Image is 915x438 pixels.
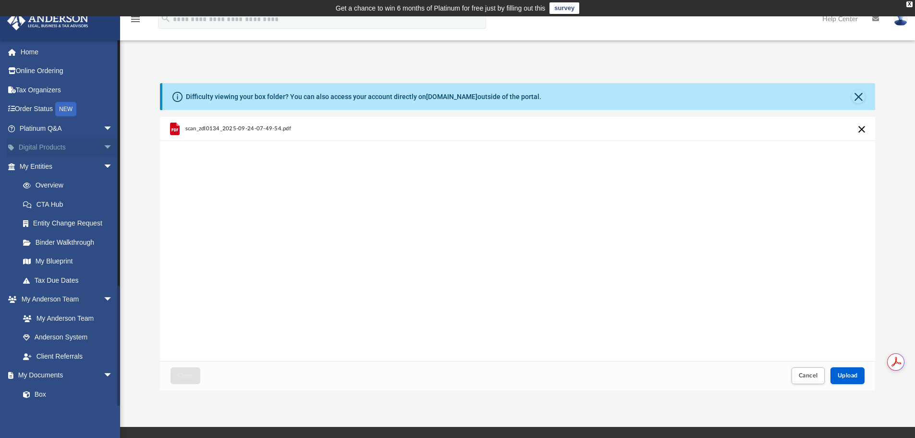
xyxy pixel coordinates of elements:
[13,233,127,252] a: Binder Walkthrough
[7,80,127,100] a: Tax Organizers
[838,373,858,378] span: Upload
[13,347,122,366] a: Client Referrals
[7,290,122,309] a: My Anderson Teamarrow_drop_down
[130,13,141,25] i: menu
[130,18,141,25] a: menu
[13,328,122,347] a: Anderson System
[830,367,865,384] button: Upload
[103,157,122,176] span: arrow_drop_down
[13,271,127,290] a: Tax Due Dates
[186,92,541,102] div: Difficulty viewing your box folder? You can also access your account directly on outside of the p...
[7,366,122,385] a: My Documentsarrow_drop_down
[13,385,118,404] a: Box
[13,404,122,423] a: Meeting Minutes
[7,62,127,81] a: Online Ordering
[103,366,122,386] span: arrow_drop_down
[4,12,91,30] img: Anderson Advisors Platinum Portal
[103,138,122,158] span: arrow_drop_down
[171,367,200,384] button: Close
[893,12,908,26] img: User Pic
[13,214,127,233] a: Entity Change Request
[7,157,127,176] a: My Entitiesarrow_drop_down
[906,1,913,7] div: close
[7,100,127,119] a: Order StatusNEW
[103,290,122,310] span: arrow_drop_down
[13,309,118,328] a: My Anderson Team
[7,119,127,138] a: Platinum Q&Aarrow_drop_down
[13,195,127,214] a: CTA Hub
[7,42,127,62] a: Home
[55,102,76,116] div: NEW
[792,367,825,384] button: Cancel
[185,125,291,132] span: scan_zdl0134_2025-09-24-07-49-54.pdf
[178,373,193,378] span: Close
[160,13,171,24] i: search
[852,90,865,103] button: Close
[856,124,867,135] button: Cancel this upload
[13,176,127,195] a: Overview
[160,117,876,361] div: grid
[7,138,127,157] a: Digital Productsarrow_drop_down
[13,252,122,271] a: My Blueprint
[799,373,818,378] span: Cancel
[160,117,876,390] div: Upload
[426,93,477,100] a: [DOMAIN_NAME]
[549,2,579,14] a: survey
[336,2,546,14] div: Get a chance to win 6 months of Platinum for free just by filling out this
[103,119,122,138] span: arrow_drop_down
